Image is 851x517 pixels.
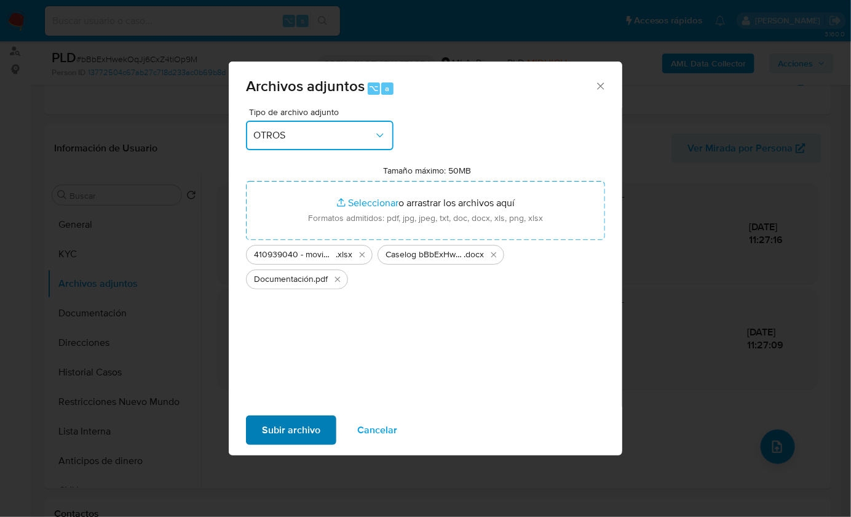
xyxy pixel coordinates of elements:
span: Documentación [254,273,314,286]
button: Subir archivo [246,415,336,445]
span: .pdf [314,273,328,286]
ul: Archivos seleccionados [246,240,605,289]
button: Eliminar 410939040 - movimientos.xlsx [355,247,370,262]
button: OTROS [246,121,394,150]
label: Tamaño máximo: 50MB [384,165,472,176]
button: Cerrar [595,80,606,91]
button: Eliminar Documentación.pdf [330,272,345,287]
button: Eliminar Caselog bBbExHwekOqJj6CxZ4tiOp9M_2025_08_18_21_39_37.docx [486,247,501,262]
span: ⌥ [369,82,378,94]
span: Archivos adjuntos [246,75,365,97]
span: 410939040 - movimientos [254,249,336,261]
span: Tipo de archivo adjunto [249,108,397,116]
span: a [385,82,389,94]
span: .xlsx [336,249,352,261]
span: Cancelar [357,417,397,444]
button: Cancelar [341,415,413,445]
span: OTROS [253,129,374,142]
span: Subir archivo [262,417,320,444]
span: Caselog bBbExHwekOqJj6CxZ4tiOp9M_2025_08_18_21_39_37 [386,249,464,261]
span: .docx [464,249,484,261]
